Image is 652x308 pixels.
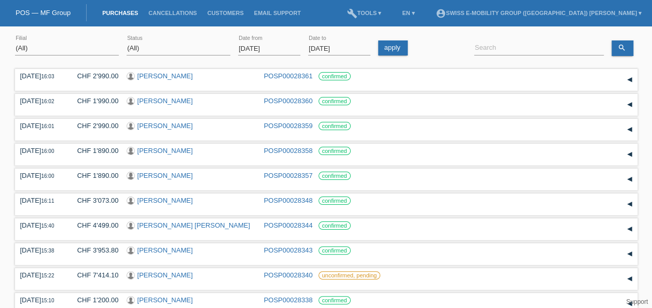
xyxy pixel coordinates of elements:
label: confirmed [318,221,351,230]
div: expand/collapse [622,172,637,187]
div: CHF 1'890.00 [70,172,119,179]
span: 15:40 [41,223,54,229]
div: CHF 1'890.00 [70,147,119,155]
div: CHF 2'990.00 [70,122,119,130]
div: CHF 7'414.10 [70,271,119,279]
div: CHF 2'990.00 [70,72,119,80]
div: [DATE] [20,122,62,130]
div: CHF 3'953.80 [70,246,119,254]
div: [DATE] [20,97,62,105]
a: [PERSON_NAME] [137,172,193,179]
div: [DATE] [20,147,62,155]
span: 15:38 [41,248,54,254]
div: [DATE] [20,246,62,254]
div: CHF 1'990.00 [70,97,119,105]
label: unconfirmed, pending [318,271,381,279]
div: [DATE] [20,72,62,80]
a: POSP00028340 [264,271,313,279]
label: confirmed [318,97,351,105]
div: [DATE] [20,271,62,279]
div: expand/collapse [622,221,637,237]
div: expand/collapse [622,271,637,287]
a: [PERSON_NAME] [PERSON_NAME] [137,221,250,229]
a: [PERSON_NAME] [137,72,193,80]
span: 16:02 [41,99,54,104]
a: [PERSON_NAME] [137,147,193,155]
div: [DATE] [20,197,62,204]
a: [PERSON_NAME] [137,246,193,254]
a: POSP00028358 [264,147,313,155]
div: CHF 1'200.00 [70,296,119,304]
span: 15:10 [41,298,54,303]
div: [DATE] [20,221,62,229]
div: expand/collapse [622,122,637,137]
div: expand/collapse [622,147,637,162]
div: expand/collapse [622,246,637,262]
a: [PERSON_NAME] [137,271,193,279]
a: POSP00028338 [264,296,313,304]
div: expand/collapse [622,72,637,88]
div: [DATE] [20,296,62,304]
a: [PERSON_NAME] [137,197,193,204]
a: [PERSON_NAME] [137,97,193,105]
label: confirmed [318,122,351,130]
span: 15:22 [41,273,54,278]
a: Cancellations [143,10,202,16]
a: Email Support [249,10,306,16]
a: [PERSON_NAME] [137,296,193,304]
div: expand/collapse [622,197,637,212]
label: confirmed [318,246,351,255]
a: POS — MF Group [16,9,71,17]
a: POSP00028343 [264,246,313,254]
a: buildTools ▾ [342,10,387,16]
a: POSP00028359 [264,122,313,130]
i: build [347,8,357,19]
i: account_circle [436,8,446,19]
label: confirmed [318,172,351,180]
a: POSP00028344 [264,221,313,229]
label: confirmed [318,147,351,155]
a: POSP00028360 [264,97,313,105]
label: confirmed [318,197,351,205]
span: 16:03 [41,74,54,79]
i: search [618,44,626,52]
span: 16:00 [41,148,54,154]
span: 16:01 [41,123,54,129]
span: 16:11 [41,198,54,204]
a: apply [378,40,408,55]
a: Purchases [97,10,143,16]
a: [PERSON_NAME] [137,122,193,130]
span: 16:00 [41,173,54,179]
label: confirmed [318,72,351,80]
a: Support [626,298,648,305]
label: confirmed [318,296,351,304]
a: Customers [202,10,249,16]
a: POSP00028348 [264,197,313,204]
a: POSP00028357 [264,172,313,179]
div: CHF 3'073.00 [70,197,119,204]
a: EN ▾ [397,10,420,16]
div: [DATE] [20,172,62,179]
a: search [612,40,633,56]
a: POSP00028361 [264,72,313,80]
a: account_circleSwiss E-Mobility Group ([GEOGRAPHIC_DATA]) [PERSON_NAME] ▾ [431,10,647,16]
div: expand/collapse [622,97,637,113]
div: CHF 4'499.00 [70,221,119,229]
